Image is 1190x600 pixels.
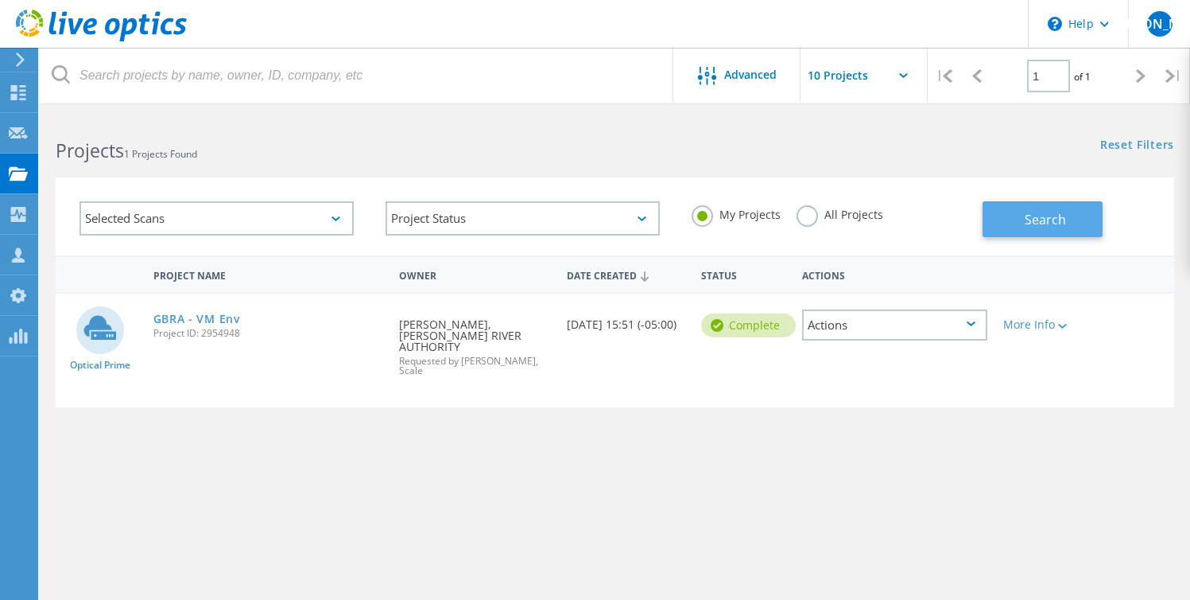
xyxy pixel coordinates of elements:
div: Project Status [386,201,660,236]
div: Date Created [559,259,693,290]
div: | [1157,48,1190,104]
b: Projects [56,138,124,163]
label: My Projects [692,205,781,220]
span: Advanced [724,69,777,80]
label: All Projects [797,205,883,220]
a: GBRA - VM Env [153,314,240,325]
div: Actions [802,310,987,341]
div: Actions [794,259,995,289]
span: Project ID: 2954948 [153,329,384,338]
div: | [928,48,960,104]
div: [PERSON_NAME], [PERSON_NAME] RIVER AUTHORITY [391,294,559,392]
span: Search [1025,211,1066,228]
svg: \n [1048,17,1062,31]
a: Live Optics Dashboard [16,33,187,45]
div: Complete [701,314,796,337]
span: of 1 [1074,70,1091,84]
div: [DATE] 15:51 (-05:00) [559,294,693,346]
div: Selected Scans [79,201,354,236]
span: Optical Prime [70,360,130,370]
input: Search projects by name, owner, ID, company, etc [40,48,674,103]
div: Project Name [145,259,392,289]
div: More Info [1003,319,1077,330]
a: Reset Filters [1100,139,1174,153]
div: Owner [391,259,559,289]
span: Requested by [PERSON_NAME], Scale [399,356,551,376]
button: Search [983,201,1103,237]
span: 1 Projects Found [124,147,197,161]
div: Status [693,259,794,289]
